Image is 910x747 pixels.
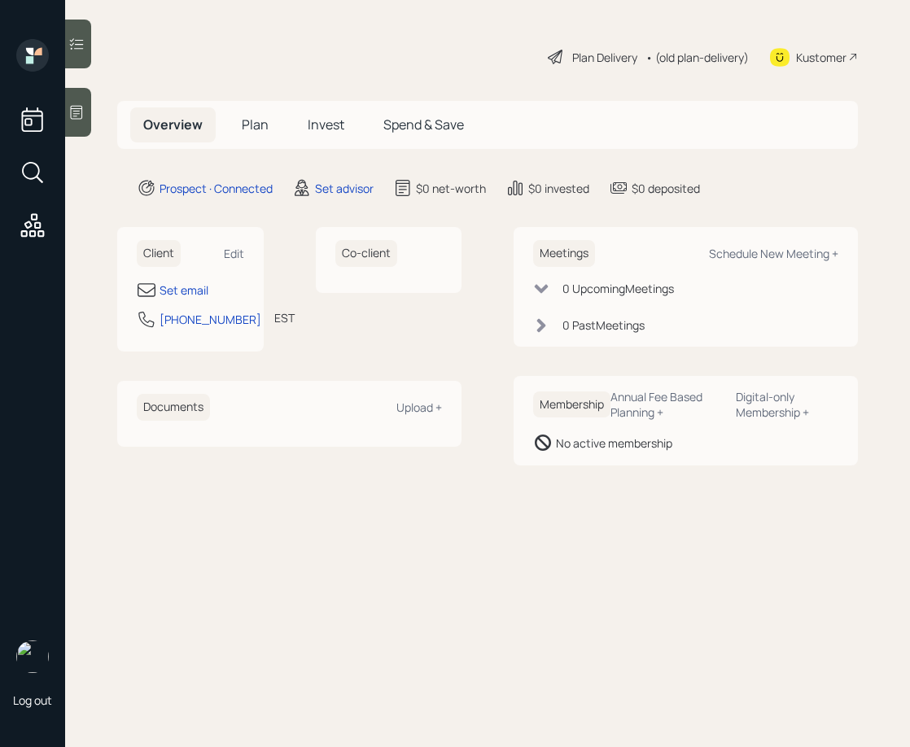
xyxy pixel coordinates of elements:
div: 0 Upcoming Meeting s [562,280,674,297]
div: Kustomer [796,49,847,66]
div: Prospect · Connected [160,180,273,197]
div: $0 invested [528,180,589,197]
div: $0 deposited [632,180,700,197]
div: Plan Delivery [572,49,637,66]
div: Annual Fee Based Planning + [610,389,723,420]
h6: Membership [533,391,610,418]
div: Set advisor [315,180,374,197]
div: 0 Past Meeting s [562,317,645,334]
img: sami-boghos-headshot.png [16,640,49,673]
div: Set email [160,282,208,299]
div: $0 net-worth [416,180,486,197]
h6: Meetings [533,240,595,267]
h6: Co-client [335,240,397,267]
h6: Client [137,240,181,267]
div: Edit [224,246,244,261]
span: Overview [143,116,203,133]
div: No active membership [556,435,672,452]
div: • (old plan-delivery) [645,49,749,66]
div: Log out [13,692,52,708]
span: Invest [308,116,344,133]
div: [PHONE_NUMBER] [160,311,261,328]
div: Digital-only Membership + [736,389,838,420]
div: Upload + [396,400,442,415]
div: Schedule New Meeting + [709,246,838,261]
span: Plan [242,116,269,133]
div: EST [274,309,295,326]
span: Spend & Save [383,116,464,133]
h6: Documents [137,394,210,421]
